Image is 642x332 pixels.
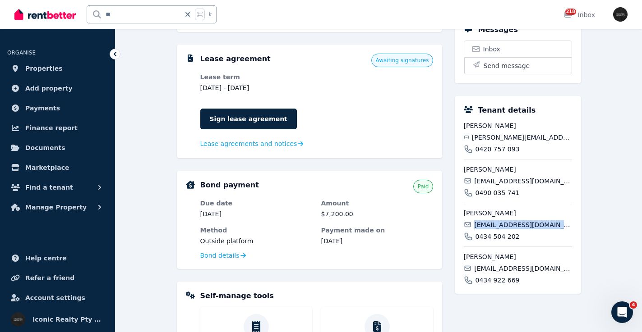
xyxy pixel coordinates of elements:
[464,209,572,218] span: [PERSON_NAME]
[563,10,595,19] div: Inbox
[14,8,76,21] img: RentBetter
[200,54,271,64] h5: Lease agreement
[200,73,312,82] dt: Lease term
[464,41,572,57] a: Inbox
[25,142,65,153] span: Documents
[375,57,429,64] span: Awaiting signatures
[25,63,63,74] span: Properties
[464,165,572,174] span: [PERSON_NAME]
[200,236,312,246] dd: Outside platform
[478,105,536,116] h5: Tenant details
[464,57,572,74] button: Send message
[476,145,520,154] span: 0420 757 093
[474,264,572,273] span: [EMAIL_ADDRESS][DOMAIN_NAME]
[25,273,74,283] span: Refer a friend
[7,249,108,267] a: Help centre
[476,188,520,197] span: 0490 035 741
[321,226,433,235] dt: Payment made on
[630,301,637,309] span: 4
[611,301,633,323] iframe: Intercom live chat
[7,198,108,216] button: Manage Property
[25,202,87,213] span: Manage Property
[200,291,274,301] h5: Self-manage tools
[7,119,108,137] a: Finance report
[32,314,104,325] span: Iconic Realty Pty Ltd
[25,123,78,133] span: Finance report
[483,45,500,54] span: Inbox
[7,159,108,177] a: Marketplace
[200,109,297,129] a: Sign lease agreement
[476,276,520,285] span: 0434 922 669
[11,312,25,327] img: Iconic Realty Pty Ltd
[25,83,73,94] span: Add property
[321,199,433,208] dt: Amount
[200,180,259,191] h5: Bond payment
[478,24,518,35] h5: Messages
[7,50,36,56] span: ORGANISE
[200,139,304,148] a: Lease agreements and notices
[472,133,572,142] span: [PERSON_NAME][EMAIL_ADDRESS][DOMAIN_NAME]
[613,7,628,22] img: Iconic Realty Pty Ltd
[474,220,572,229] span: [EMAIL_ADDRESS][DOMAIN_NAME]
[464,252,572,261] span: [PERSON_NAME]
[200,199,312,208] dt: Due date
[464,121,572,130] span: [PERSON_NAME]
[7,99,108,117] a: Payments
[476,232,520,241] span: 0434 504 202
[7,269,108,287] a: Refer a friend
[186,181,195,189] img: Bond Details
[484,61,530,70] span: Send message
[200,139,297,148] span: Lease agreements and notices
[321,236,433,246] dd: [DATE]
[200,251,246,260] a: Bond details
[7,139,108,157] a: Documents
[7,289,108,307] a: Account settings
[25,253,67,264] span: Help centre
[7,59,108,77] a: Properties
[565,9,576,15] span: 218
[25,103,60,114] span: Payments
[25,162,69,173] span: Marketplace
[7,79,108,97] a: Add property
[208,11,212,18] span: k
[25,182,73,193] span: Find a tenant
[200,83,312,92] dd: [DATE] - [DATE]
[474,177,572,186] span: [EMAIL_ADDRESS][DOMAIN_NAME]
[7,178,108,196] button: Find a tenant
[25,292,85,303] span: Account settings
[321,209,433,218] dd: $7,200.00
[200,251,240,260] span: Bond details
[200,209,312,218] dd: [DATE]
[200,226,312,235] dt: Method
[417,183,429,190] span: Paid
